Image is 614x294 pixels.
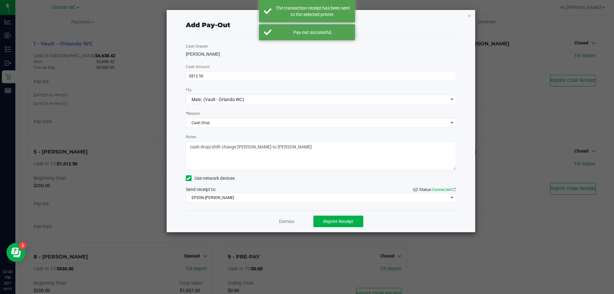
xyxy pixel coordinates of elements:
[186,118,448,127] span: Cash Drop
[186,134,196,140] label: Notes
[186,111,200,116] label: Reason
[19,242,27,250] iframe: Resource center unread badge
[186,175,235,182] label: Use network devices
[186,20,230,30] div: Add Pay-Out
[186,44,208,49] label: Cash Drawer
[279,218,294,225] a: Dismiss
[275,5,350,18] div: The transaction receipt has been sent to the selected printer.
[203,97,244,102] span: (Vault - Orlando WC)
[275,29,350,36] div: Pay-out successful.
[186,51,456,58] div: [PERSON_NAME]
[313,216,363,227] button: Reprint Receipt
[413,187,456,192] span: QZ Status:
[323,219,353,224] span: Reprint Receipt
[186,87,192,93] label: To
[192,97,201,102] span: Main
[186,193,448,202] span: EPSON-[PERSON_NAME]
[186,187,216,192] span: Send receipt to:
[6,243,26,262] iframe: Resource center
[186,65,210,69] span: Cash Amount
[432,187,452,192] span: Connected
